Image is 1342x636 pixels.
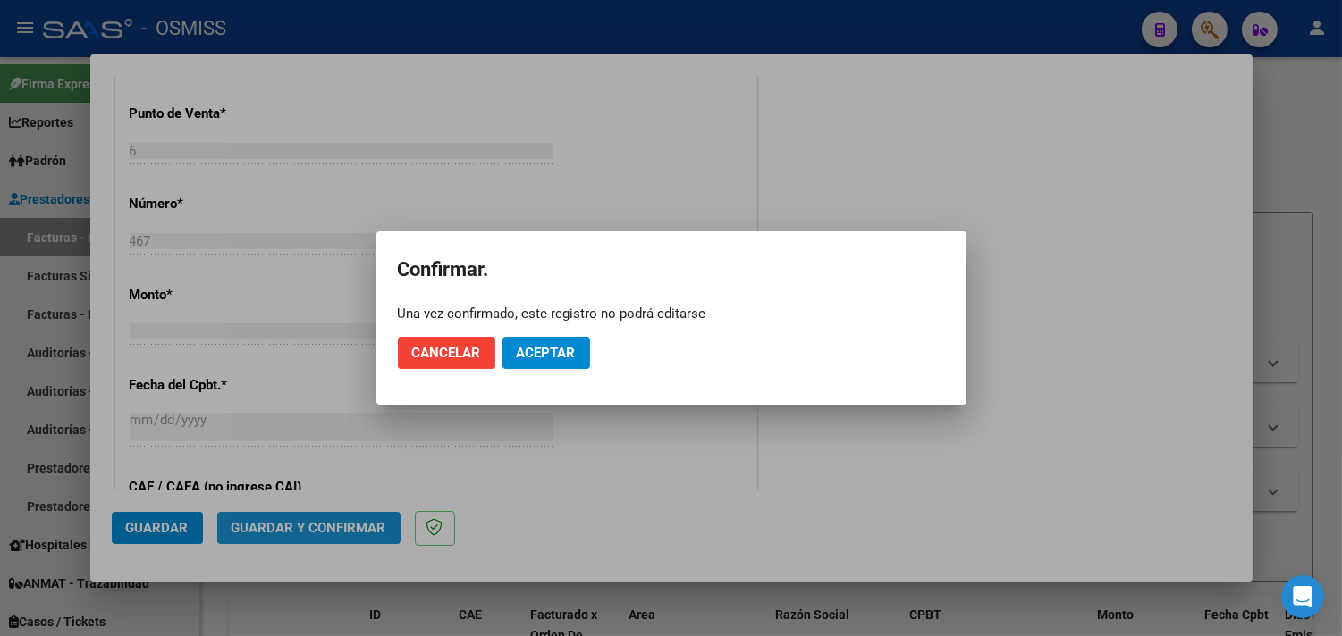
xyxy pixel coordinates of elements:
div: Open Intercom Messenger [1281,575,1324,618]
button: Aceptar [502,337,590,369]
button: Cancelar [398,337,495,369]
h2: Confirmar. [398,253,945,287]
div: Una vez confirmado, este registro no podrá editarse [398,305,945,322]
span: Aceptar [517,345,576,361]
span: Cancelar [412,345,481,361]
